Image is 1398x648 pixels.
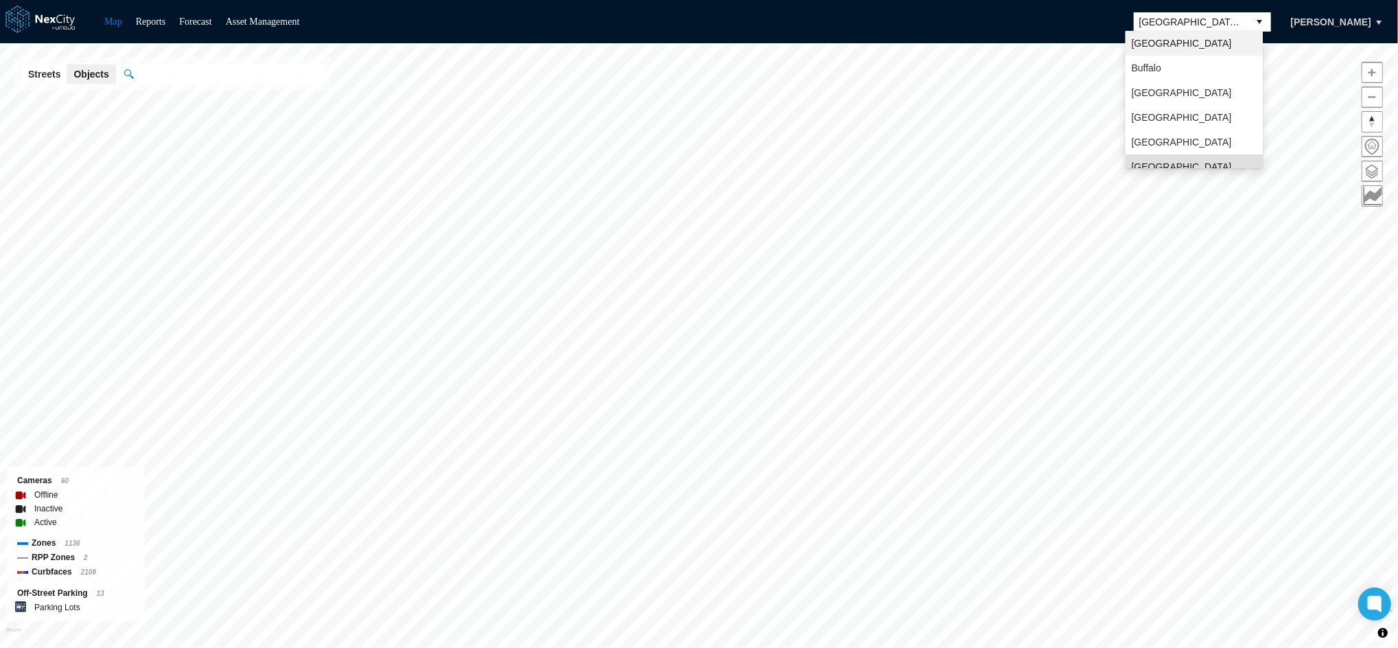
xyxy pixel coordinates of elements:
button: Zoom in [1362,62,1383,83]
a: Forecast [179,16,211,27]
button: Streets [21,65,67,84]
button: Key metrics [1362,185,1383,207]
div: Curbfaces [17,565,135,579]
button: Zoom out [1362,86,1383,108]
span: 2109 [81,568,96,576]
label: Inactive [34,502,62,516]
label: Active [34,516,57,529]
span: [GEOGRAPHIC_DATA][PERSON_NAME] [1131,160,1257,187]
span: [GEOGRAPHIC_DATA][PERSON_NAME] [1139,15,1244,29]
button: [PERSON_NAME] [1277,10,1386,34]
button: Objects [67,65,115,84]
div: Zones [17,536,135,551]
span: [GEOGRAPHIC_DATA] [1131,86,1231,100]
span: [PERSON_NAME] [1291,15,1371,29]
span: Streets [28,67,60,81]
label: Offline [34,488,58,502]
a: Reports [136,16,166,27]
button: Toggle attribution [1375,625,1391,641]
button: Layers management [1362,161,1383,182]
button: select [1249,12,1271,32]
span: Zoom in [1362,62,1382,82]
span: 60 [61,477,69,485]
div: Off-Street Parking [17,586,135,601]
span: 1136 [65,540,80,547]
span: Buffalo [1131,61,1161,75]
span: [GEOGRAPHIC_DATA] [1131,36,1231,50]
a: Mapbox homepage [6,628,22,644]
span: 2 [84,554,88,562]
div: Cameras [17,474,135,488]
span: Reset bearing to north [1362,112,1382,132]
button: Home [1362,136,1383,157]
div: RPP Zones [17,551,135,565]
span: [GEOGRAPHIC_DATA] [1131,135,1231,149]
span: [GEOGRAPHIC_DATA] [1131,111,1231,124]
a: Map [104,16,122,27]
button: Reset bearing to north [1362,111,1383,132]
span: Objects [73,67,108,81]
span: 13 [97,590,104,597]
a: Asset Management [226,16,300,27]
label: Parking Lots [34,601,80,614]
span: Toggle attribution [1379,625,1387,640]
span: Zoom out [1362,87,1382,107]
